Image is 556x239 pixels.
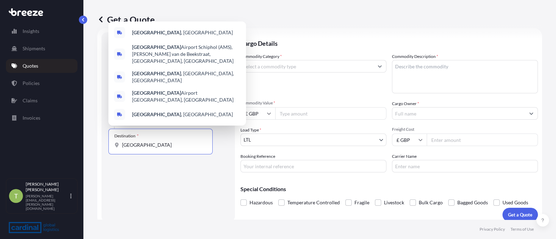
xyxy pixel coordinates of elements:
p: [PERSON_NAME] [PERSON_NAME] [26,181,69,193]
span: Livestock [384,197,404,208]
button: Show suggestions [374,60,386,72]
input: Full name [392,107,525,120]
span: Hazardous [250,197,273,208]
span: Bulk Cargo [419,197,443,208]
p: Get a Quote [97,14,155,25]
span: LTL [244,136,251,143]
span: Freight Cost [392,127,538,132]
label: Booking Reference [240,153,275,160]
input: Enter name [392,160,538,172]
label: Cargo Owner [392,100,419,107]
b: [GEOGRAPHIC_DATA] [132,111,181,117]
p: Privacy Policy [480,227,505,232]
p: Insights [23,28,39,35]
input: Enter amount [427,134,538,146]
span: , [GEOGRAPHIC_DATA] [132,29,233,36]
p: Quotes [23,62,38,69]
p: Terms of Use [510,227,534,232]
b: [GEOGRAPHIC_DATA] [132,70,181,76]
p: Policies [23,80,40,87]
span: Airport Schiphol (AMS), [PERSON_NAME] van de Beekstraat, [GEOGRAPHIC_DATA], [GEOGRAPHIC_DATA] [132,44,240,65]
p: Special Conditions [240,186,538,192]
p: Claims [23,97,38,104]
div: Destination [114,133,139,139]
span: Used Goods [502,197,528,208]
img: organization-logo [9,222,59,233]
p: Shipments [23,45,45,52]
b: [GEOGRAPHIC_DATA] [132,90,181,96]
p: Get a Quote [508,211,532,218]
div: Show suggestions [108,22,246,126]
span: , [GEOGRAPHIC_DATA], [GEOGRAPHIC_DATA] [132,70,240,84]
span: Temperature Controlled [287,197,340,208]
span: Bagged Goods [457,197,488,208]
p: Cargo Details [240,32,538,53]
input: Your internal reference [240,160,386,172]
span: Commodity Value [240,100,386,106]
b: [GEOGRAPHIC_DATA] [132,44,181,50]
span: Airport [GEOGRAPHIC_DATA], [GEOGRAPHIC_DATA] [132,89,240,103]
label: Commodity Category [240,53,282,60]
span: , [GEOGRAPHIC_DATA] [132,111,233,118]
p: [PERSON_NAME][EMAIL_ADDRESS][PERSON_NAME][DOMAIN_NAME] [26,194,69,211]
input: Select a commodity type [241,60,374,72]
span: Load Type [240,127,261,134]
button: Show suggestions [525,107,538,120]
p: Invoices [23,114,40,121]
b: [GEOGRAPHIC_DATA] [132,29,181,35]
input: Destination [122,142,204,148]
span: Fragile [354,197,369,208]
input: Type amount [275,107,386,120]
label: Commodity Description [392,53,438,60]
span: T [14,193,18,199]
label: Carrier Name [392,153,417,160]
